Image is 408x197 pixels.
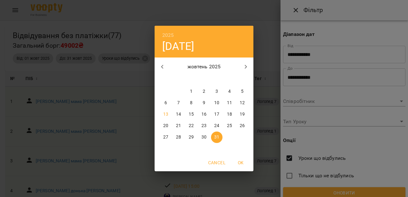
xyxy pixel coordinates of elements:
p: 26 [240,123,245,129]
span: нд [237,76,248,83]
p: 27 [163,134,168,140]
p: 4 [228,88,231,95]
span: пт [211,76,222,83]
p: 15 [189,111,194,118]
p: 29 [189,134,194,140]
button: 30 [198,132,210,143]
button: 19 [237,109,248,120]
p: 11 [227,100,232,106]
p: 5 [241,88,244,95]
button: 27 [160,132,171,143]
button: 26 [237,120,248,132]
button: 14 [173,109,184,120]
span: пн [160,76,171,83]
p: 1 [190,88,193,95]
button: 23 [198,120,210,132]
button: 8 [186,97,197,109]
p: 9 [203,100,205,106]
p: 12 [240,100,245,106]
button: 11 [224,97,235,109]
p: 20 [163,123,168,129]
p: 14 [176,111,181,118]
button: Cancel [206,157,228,168]
button: 20 [160,120,171,132]
button: 17 [211,109,222,120]
button: 3 [211,86,222,97]
p: 7 [177,100,180,106]
p: 19 [240,111,245,118]
span: OK [233,159,248,166]
p: 23 [201,123,207,129]
button: 15 [186,109,197,120]
button: 1 [186,86,197,97]
button: 5 [237,86,248,97]
button: 2025 [162,31,174,40]
button: 10 [211,97,222,109]
p: 10 [214,100,219,106]
p: 8 [190,100,193,106]
p: 25 [227,123,232,129]
span: ср [186,76,197,83]
p: 21 [176,123,181,129]
button: 28 [173,132,184,143]
button: 12 [237,97,248,109]
button: 13 [160,109,171,120]
button: 18 [224,109,235,120]
button: 16 [198,109,210,120]
p: 16 [201,111,207,118]
span: вт [173,76,184,83]
p: 30 [201,134,207,140]
p: 13 [163,111,168,118]
button: 31 [211,132,222,143]
p: 3 [215,88,218,95]
button: 22 [186,120,197,132]
button: 2 [198,86,210,97]
button: 9 [198,97,210,109]
button: 6 [160,97,171,109]
button: 29 [186,132,197,143]
p: 24 [214,123,219,129]
p: 28 [176,134,181,140]
button: 7 [173,97,184,109]
button: 24 [211,120,222,132]
span: Cancel [208,159,225,166]
p: 22 [189,123,194,129]
span: чт [198,76,210,83]
button: 25 [224,120,235,132]
p: 31 [214,134,219,140]
p: жовтень 2025 [170,63,238,71]
button: 21 [173,120,184,132]
button: OK [230,157,251,168]
button: [DATE] [162,40,194,53]
p: 6 [164,100,167,106]
p: 18 [227,111,232,118]
span: сб [224,76,235,83]
p: 2 [203,88,205,95]
button: 4 [224,86,235,97]
p: 17 [214,111,219,118]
